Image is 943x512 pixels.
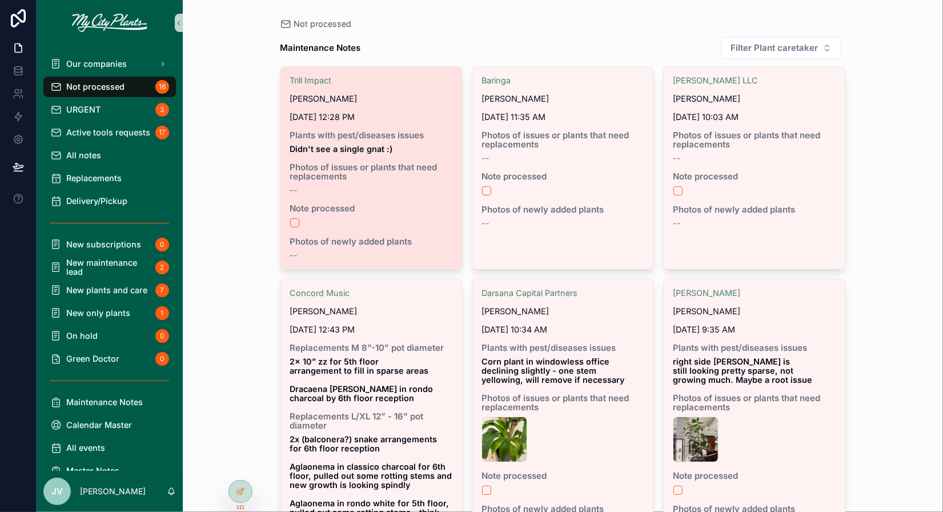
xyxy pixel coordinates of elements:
strong: Didn't see a single gnat :) [290,144,392,154]
div: scrollable content [37,46,183,471]
span: [PERSON_NAME] [481,94,549,103]
span: [PERSON_NAME] [481,307,549,316]
a: Our companies [43,54,176,74]
span: Photos of newly added plants [481,205,645,214]
span: Maintenance Notes [66,398,143,407]
span: Active tools requests [66,128,150,137]
a: Baringa [481,76,511,85]
span: -- [290,186,298,195]
div: 1 [155,306,169,320]
a: Trill Impact[PERSON_NAME][DATE] 12:28 PMPlants with pest/diseases issuesDidn't see a single gnat ... [280,66,463,270]
a: Not processed [280,18,351,30]
span: [PERSON_NAME] [673,289,740,298]
span: Calendar Master [66,421,132,430]
a: New maintenance lead2 [43,257,176,278]
span: Filter Plant caretaker [731,42,818,54]
a: Green Doctor0 [43,349,176,369]
span: New plants and care [66,286,147,295]
span: -- [481,154,489,163]
span: All notes [66,151,101,160]
span: Green Doctor [66,354,119,363]
span: Master Notes [66,466,119,475]
span: URGENT [66,105,101,114]
span: -- [673,154,681,163]
div: 16 [155,80,169,94]
span: -- [290,251,298,260]
a: Calendar Master [43,415,176,435]
p: [PERSON_NAME] [80,486,146,497]
a: Replacements [43,168,176,189]
span: Note processed [481,471,645,481]
div: 0 [155,238,169,251]
span: [PERSON_NAME] [673,94,740,103]
a: All notes [43,145,176,166]
span: Note processed [673,471,836,481]
button: Select Button [721,37,841,59]
div: 2 [155,261,169,274]
span: Replacements M 8”-10” pot diameter [290,343,453,353]
a: [PERSON_NAME] LLC [673,76,758,85]
span: Plants with pest/diseases issues [290,131,453,140]
img: App logo [72,14,147,32]
a: New plants and care7 [43,280,176,301]
span: Not processed [294,18,351,30]
span: [PERSON_NAME] [290,94,357,103]
a: On hold0 [43,326,176,346]
a: URGENT3 [43,99,176,120]
span: Replacements L/XL 12” - 16” pot diameter [290,412,453,430]
span: Replacements [66,174,122,183]
a: Concord Music [290,289,350,298]
span: [DATE] 9:35 AM [673,325,836,334]
span: -- [481,219,489,228]
span: Photos of issues or plants that need replacements [673,394,836,412]
span: Note processed [290,204,453,213]
span: Delivery/Pickup [66,197,127,206]
span: [DATE] 11:35 AM [481,113,645,122]
a: New only plants1 [43,303,176,323]
span: Our companies [66,59,127,69]
strong: right side [PERSON_NAME] is still looking pretty sparse, not growing much. Maybe a root issue [673,357,812,385]
span: [DATE] 12:43 PM [290,325,453,334]
h1: Maintenance Notes [280,40,360,56]
span: Plants with pest/diseases issues [673,343,836,353]
div: 7 [155,283,169,297]
div: 17 [155,126,169,139]
span: On hold [66,331,98,341]
a: [PERSON_NAME] LLC[PERSON_NAME][DATE] 10:03 AMPhotos of issues or plants that need replacements--N... [663,66,846,270]
span: All events [66,443,105,453]
a: All events [43,438,176,458]
span: Photos of newly added plants [290,237,453,246]
span: New subscriptions [66,240,141,249]
a: New subscriptions0 [43,234,176,255]
span: Note processed [481,172,645,181]
div: 0 [155,352,169,366]
span: Note processed [673,172,836,181]
div: 3 [155,103,169,117]
span: Photos of issues or plants that need replacements [290,163,453,181]
span: Photos of issues or plants that need replacements [673,131,836,149]
span: Photos of issues or plants that need replacements [481,394,645,412]
span: New maintenance lead [66,258,151,277]
a: Delivery/Pickup [43,191,176,211]
span: Photos of newly added plants [673,205,836,214]
span: [DATE] 12:28 PM [290,113,453,122]
div: 0 [155,329,169,343]
span: -- [673,219,681,228]
a: Master Notes [43,461,176,481]
a: Not processed16 [43,77,176,97]
span: Not processed [66,82,125,91]
span: [PERSON_NAME] [673,307,740,316]
span: New only plants [66,309,130,318]
a: Darsana Capital Partners [481,289,577,298]
span: [PERSON_NAME] [290,307,357,316]
a: Active tools requests17 [43,122,176,143]
a: Baringa[PERSON_NAME][DATE] 11:35 AMPhotos of issues or plants that need replacements--Note proces... [472,66,655,270]
a: Trill Impact [290,76,331,85]
span: Plants with pest/diseases issues [481,343,645,353]
span: JV [51,485,63,498]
